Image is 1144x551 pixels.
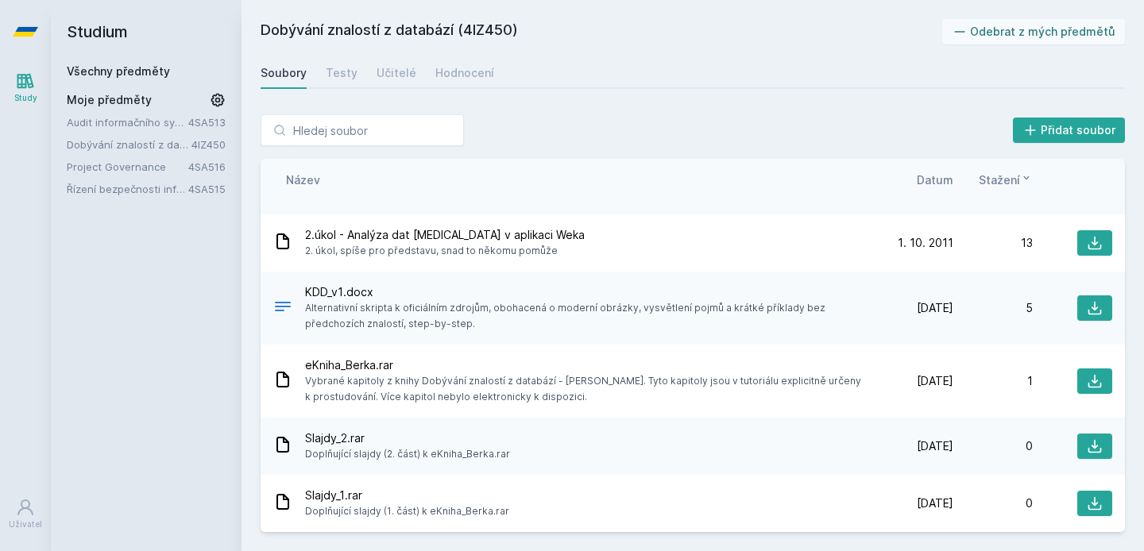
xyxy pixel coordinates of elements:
span: Doplňující slajdy (1. část) k eKniha_Berka.rar [305,503,509,519]
div: 13 [953,235,1033,251]
span: 2. úkol, spíše pro představu, snad to někomu pomůže [305,243,585,259]
a: Uživatel [3,490,48,538]
a: Učitelé [377,57,416,89]
div: 0 [953,438,1033,454]
a: 4SA515 [188,183,226,195]
span: Vybrané kapitoly z knihy Dobývání znalostí z databází - [PERSON_NAME]. Tyto kapitoly jsou v tutor... [305,373,868,405]
div: Učitelé [377,65,416,81]
span: Slajdy_1.rar [305,487,509,503]
a: Řízení bezpečnosti informačních systémů [67,181,188,197]
span: [DATE] [917,300,953,316]
span: Doplňující slajdy (2. část) k eKniha_Berka.rar [305,446,510,462]
span: Stažení [979,171,1020,188]
a: Project Governance [67,159,188,175]
button: Datum [917,171,953,188]
span: Alternativní skripta k oficiálním zdrojům, obohacená o moderní obrázky, vysvětlení pojmů a krátké... [305,300,868,332]
span: [DATE] [917,495,953,511]
span: Moje předměty [67,92,152,108]
span: [DATE] [917,373,953,389]
span: eKniha_Berka.rar [305,357,868,373]
a: 4SA516 [188,160,226,173]
button: Název [286,171,320,188]
input: Hledej soubor [261,114,464,146]
h2: Dobývání znalostí z databází (4IZ450) [261,19,942,44]
div: Hodnocení [435,65,494,81]
button: Odebrat z mých předmětů [942,19,1126,44]
button: Stažení [979,171,1033,188]
div: DOCX [273,297,292,320]
button: Přidat soubor [1013,118,1126,143]
a: Dobývání znalostí z databází [67,137,191,152]
a: Audit informačního systému [67,114,188,130]
a: Study [3,64,48,112]
a: Hodnocení [435,57,494,89]
a: Testy [326,57,357,89]
a: 4IZ450 [191,138,226,151]
div: 5 [953,300,1033,316]
div: Testy [326,65,357,81]
div: 0 [953,495,1033,511]
a: 4SA513 [188,116,226,129]
a: Soubory [261,57,307,89]
div: Soubory [261,65,307,81]
a: Všechny předměty [67,64,170,78]
span: Slajdy_2.rar [305,430,510,446]
span: KDD_v1.docx [305,284,868,300]
span: 2.úkol - Analýza dat [MEDICAL_DATA] v aplikaci Weka [305,227,585,243]
div: Uživatel [9,518,42,530]
div: 1 [953,373,1033,389]
span: 1. 10. 2011 [898,235,953,251]
span: [DATE] [917,438,953,454]
div: Study [14,92,37,104]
